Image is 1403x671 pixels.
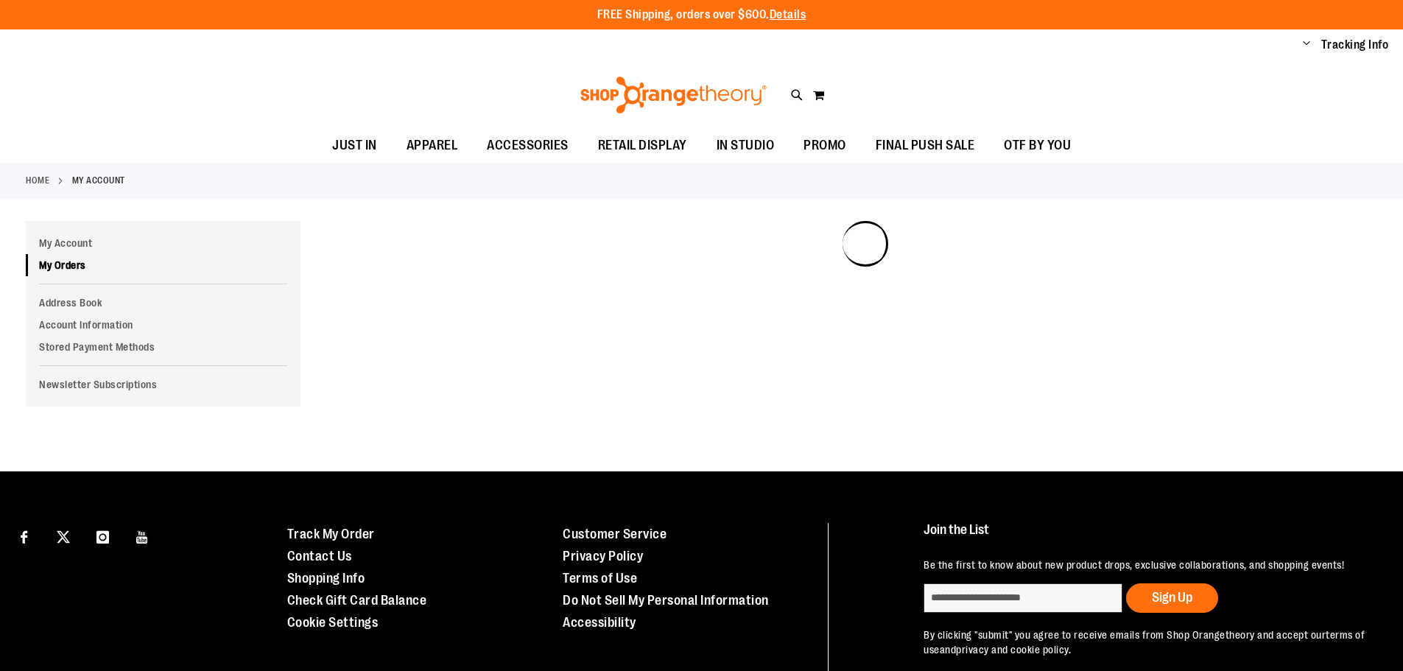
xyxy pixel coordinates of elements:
a: Visit our X page [51,523,77,549]
a: APPAREL [392,129,473,163]
p: Be the first to know about new product drops, exclusive collaborations, and shopping events! [924,558,1369,572]
h4: Join the List [924,523,1369,550]
span: JUST IN [332,129,377,162]
a: Shopping Info [287,571,365,586]
a: IN STUDIO [702,129,790,163]
span: IN STUDIO [717,129,775,162]
span: PROMO [804,129,846,162]
button: Account menu [1303,38,1310,52]
a: ACCESSORIES [472,129,583,163]
a: PROMO [789,129,861,163]
a: Customer Service [563,527,667,541]
a: JUST IN [317,129,392,163]
span: APPAREL [407,129,458,162]
img: Twitter [57,530,70,544]
a: My Account [26,232,300,254]
a: Visit our Facebook page [11,523,37,549]
span: RETAIL DISPLAY [598,129,687,162]
span: FINAL PUSH SALE [876,129,975,162]
span: OTF BY YOU [1004,129,1071,162]
a: Visit our Youtube page [130,523,155,549]
a: terms of use [924,629,1365,656]
a: Check Gift Card Balance [287,593,427,608]
a: Stored Payment Methods [26,336,300,358]
p: FREE Shipping, orders over $600. [597,7,806,24]
input: enter email [924,583,1122,613]
a: Terms of Use [563,571,637,586]
a: Track My Order [287,527,375,541]
a: Details [770,8,806,21]
p: By clicking "submit" you agree to receive emails from Shop Orangetheory and accept our and [924,628,1369,657]
a: Account Information [26,314,300,336]
button: Sign Up [1126,583,1218,613]
a: Newsletter Subscriptions [26,373,300,396]
a: privacy and cookie policy. [956,644,1071,656]
a: My Orders [26,254,300,276]
span: ACCESSORIES [487,129,569,162]
a: OTF BY YOU [989,129,1086,163]
a: Cookie Settings [287,615,379,630]
a: Contact Us [287,549,352,563]
img: Shop Orangetheory [578,77,769,113]
a: Tracking Info [1321,37,1389,53]
span: Sign Up [1152,590,1192,605]
a: Visit our Instagram page [90,523,116,549]
a: Address Book [26,292,300,314]
a: RETAIL DISPLAY [583,129,702,163]
strong: My Account [72,174,125,187]
a: Accessibility [563,615,636,630]
a: FINAL PUSH SALE [861,129,990,163]
a: Privacy Policy [563,549,643,563]
a: Home [26,174,49,187]
a: Do Not Sell My Personal Information [563,593,769,608]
